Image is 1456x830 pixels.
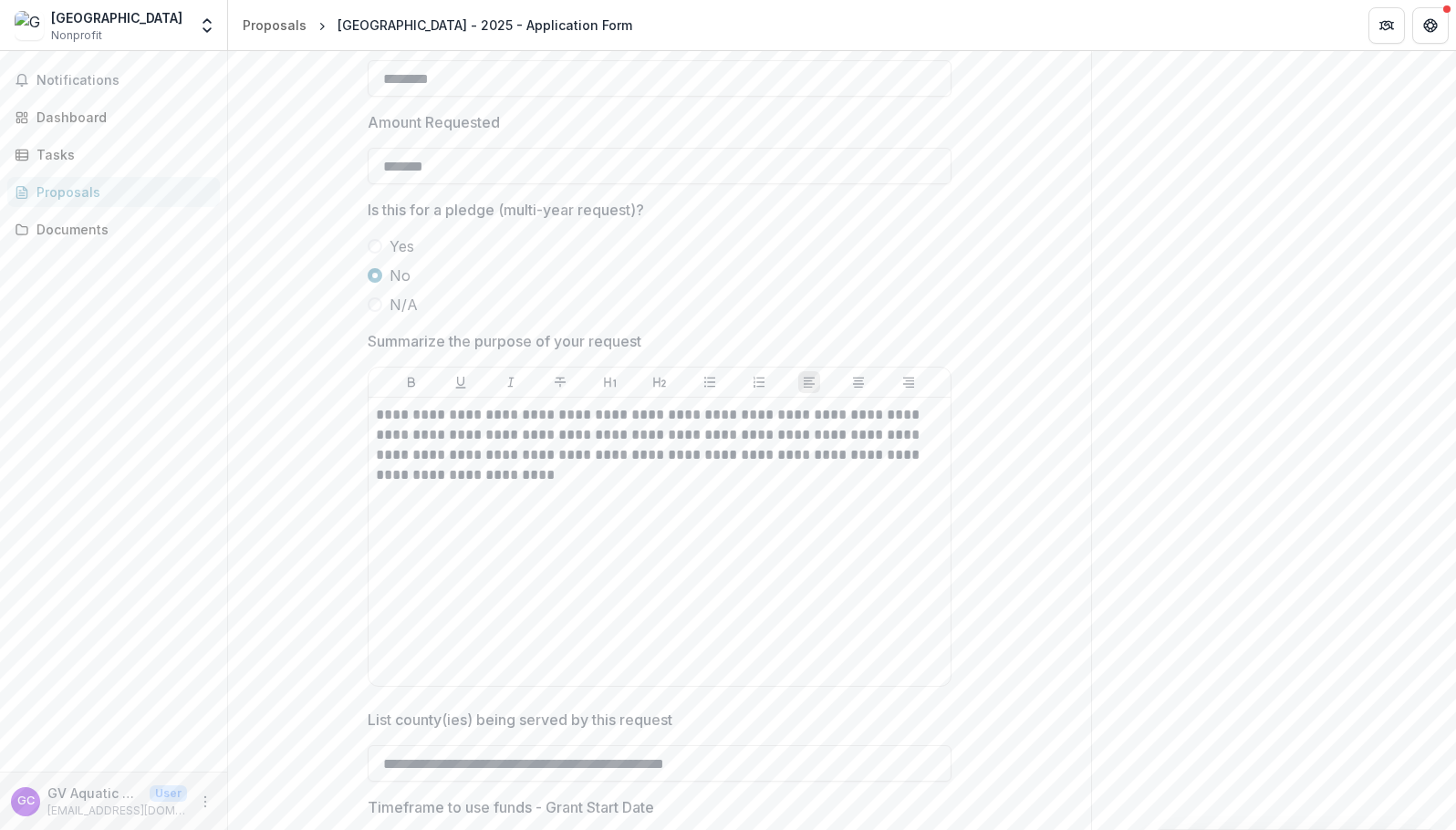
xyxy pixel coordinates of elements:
nav: breadcrumb [235,12,640,38]
p: Timeframe to use funds - Grant Start Date [368,796,654,818]
span: Yes [390,235,414,257]
a: Tasks [7,140,220,170]
button: Italicize [500,371,522,393]
button: Ordered List [748,371,770,393]
span: Notifications [36,73,213,88]
button: Bold [400,371,422,393]
div: Proposals [243,16,307,35]
button: Align Center [848,371,869,393]
button: Get Help [1412,7,1449,44]
p: User [150,785,187,802]
button: Align Left [798,371,820,393]
button: Strike [549,371,571,393]
a: Dashboard [7,102,220,132]
span: No [390,265,411,286]
img: Greenbrier Valley Aquatic Center [15,11,44,40]
button: Open entity switcher [194,7,220,44]
p: GV Aquatic Center [47,783,142,803]
a: Proposals [7,177,220,207]
button: Partners [1368,7,1405,44]
p: [EMAIL_ADDRESS][DOMAIN_NAME] [47,803,187,819]
p: List county(ies) being served by this request [368,709,672,731]
a: Documents [7,214,220,244]
p: Amount Requested [368,111,500,133]
button: Align Right [898,371,920,393]
button: Heading 2 [649,371,671,393]
div: GV Aquatic Center [17,795,35,807]
button: More [194,791,216,813]
button: Bullet List [699,371,721,393]
p: Is this for a pledge (multi-year request)? [368,199,644,221]
div: [GEOGRAPHIC_DATA] [51,8,182,27]
div: Tasks [36,145,205,164]
button: Notifications [7,66,220,95]
div: Proposals [36,182,205,202]
div: [GEOGRAPHIC_DATA] - 2025 - Application Form [338,16,632,35]
div: Documents [36,220,205,239]
p: Summarize the purpose of your request [368,330,641,352]
button: Underline [450,371,472,393]
div: Dashboard [36,108,205,127]
button: Heading 1 [599,371,621,393]
span: N/A [390,294,418,316]
a: Proposals [235,12,314,38]
span: Nonprofit [51,27,102,44]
